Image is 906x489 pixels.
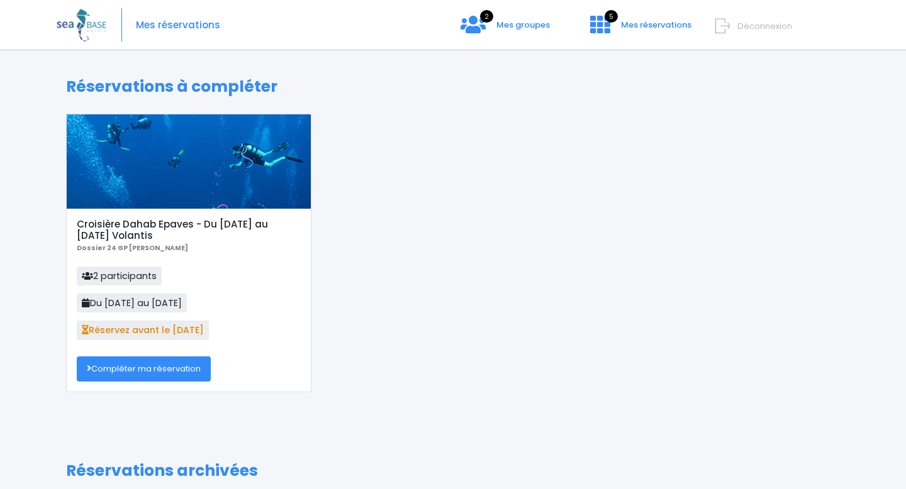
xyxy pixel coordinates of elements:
h1: Réservations archivées [66,461,840,480]
span: Déconnexion [737,20,792,32]
span: Réservez avant le [DATE] [77,321,209,339]
a: 5 Mes réservations [580,23,699,35]
span: Mes groupes [496,19,550,31]
a: 2 Mes groupes [450,23,560,35]
span: 5 [605,10,618,23]
span: Du [DATE] au [DATE] [77,294,187,312]
span: Mes réservations [621,19,691,31]
a: Compléter ma réservation [77,356,211,382]
span: 2 participants [77,266,162,285]
span: 2 [480,10,493,23]
h1: Réservations à compléter [66,77,840,96]
b: Dossier 24 GP [PERSON_NAME] [77,243,188,253]
h5: Croisière Dahab Epaves - Du [DATE] au [DATE] Volantis [77,219,300,241]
